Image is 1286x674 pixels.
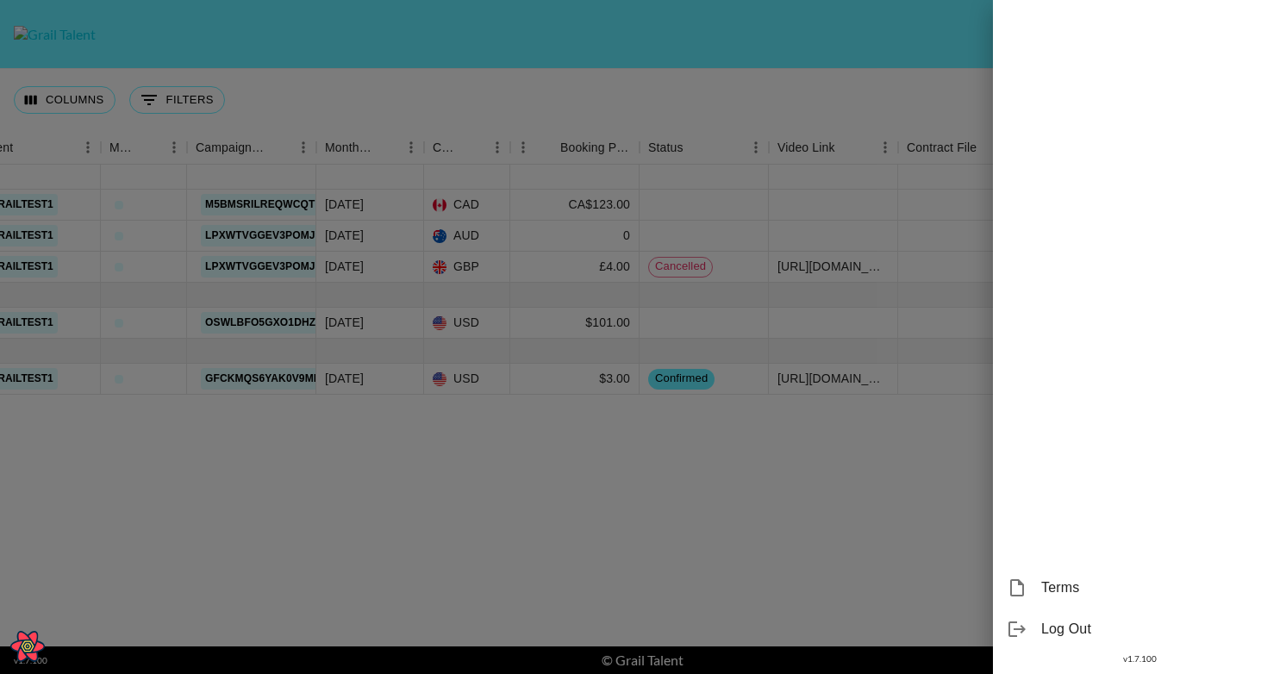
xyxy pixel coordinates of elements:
[993,608,1286,650] div: Log Out
[993,567,1286,608] div: Terms
[1041,577,1272,598] span: Terms
[10,629,45,664] button: Open React Query Devtools
[993,650,1286,668] div: v 1.7.100
[1041,619,1272,640] span: Log Out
